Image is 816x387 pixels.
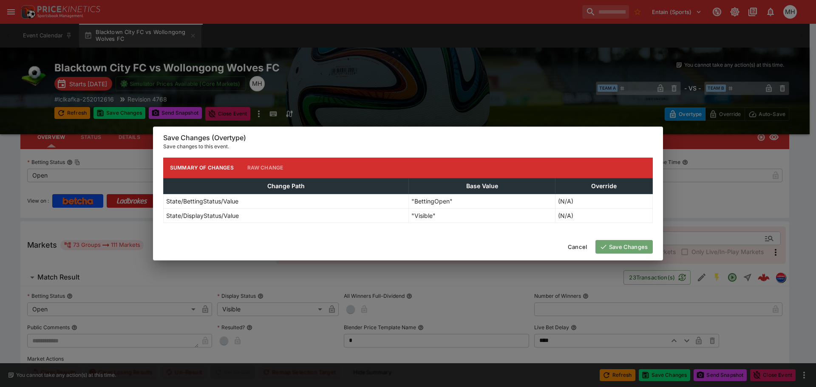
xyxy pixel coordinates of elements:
button: Raw Change [241,158,290,178]
h6: Save Changes (Overtype) [163,133,653,142]
td: "BettingOpen" [409,194,555,208]
p: State/BettingStatus/Value [166,197,238,206]
button: Summary of Changes [163,158,241,178]
button: Cancel [563,240,592,254]
th: Override [555,178,653,194]
th: Base Value [409,178,555,194]
th: Change Path [164,178,409,194]
td: "Visible" [409,208,555,223]
button: Save Changes [595,240,653,254]
p: State/DisplayStatus/Value [166,211,239,220]
td: (N/A) [555,208,653,223]
td: (N/A) [555,194,653,208]
p: Save changes to this event. [163,142,653,151]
